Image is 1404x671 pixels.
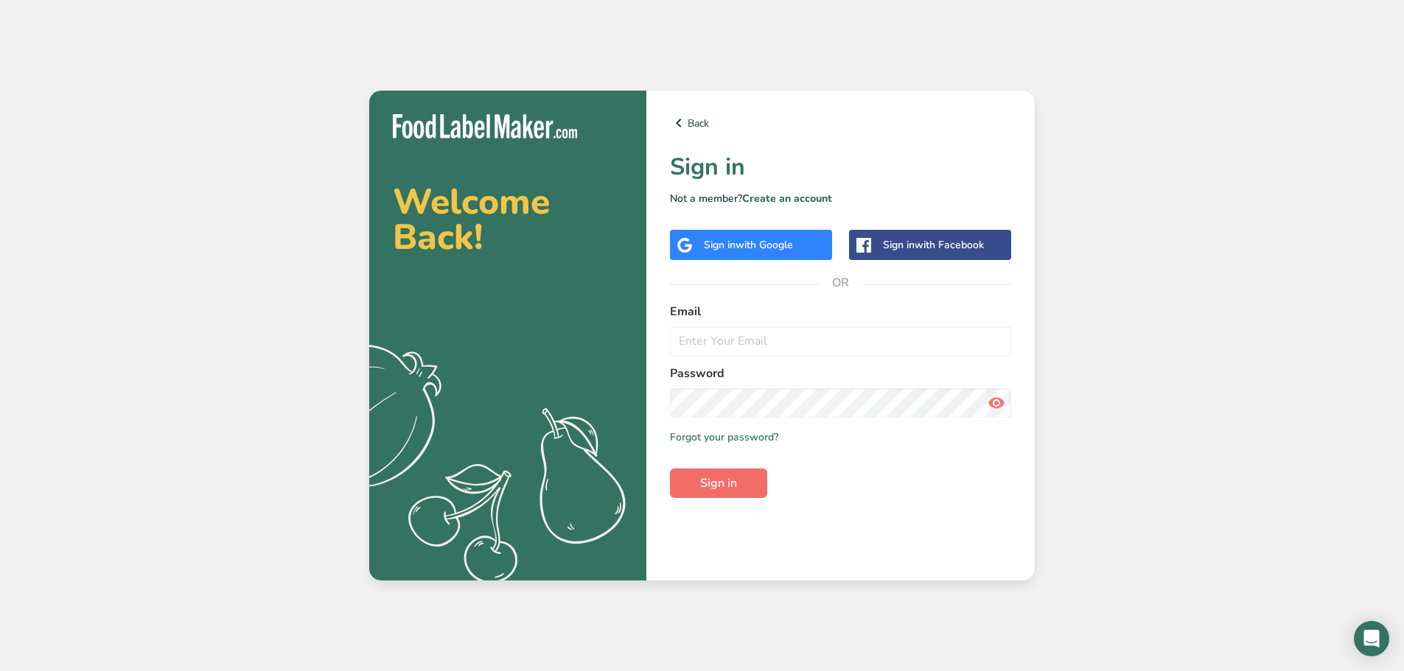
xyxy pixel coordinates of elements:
[819,261,863,305] span: OR
[670,303,1011,320] label: Email
[915,238,984,252] span: with Facebook
[393,114,577,138] img: Food Label Maker
[670,191,1011,206] p: Not a member?
[742,192,832,205] a: Create an account
[670,114,1011,132] a: Back
[704,237,793,253] div: Sign in
[1354,621,1389,656] div: Open Intercom Messenger
[670,429,778,445] a: Forgot your password?
[670,326,1011,356] input: Enter Your Email
[393,184,623,255] h2: Welcome Back!
[670,365,1011,382] label: Password
[670,150,1011,185] h1: Sign in
[736,238,793,252] span: with Google
[700,474,737,492] span: Sign in
[883,237,984,253] div: Sign in
[670,468,767,498] button: Sign in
